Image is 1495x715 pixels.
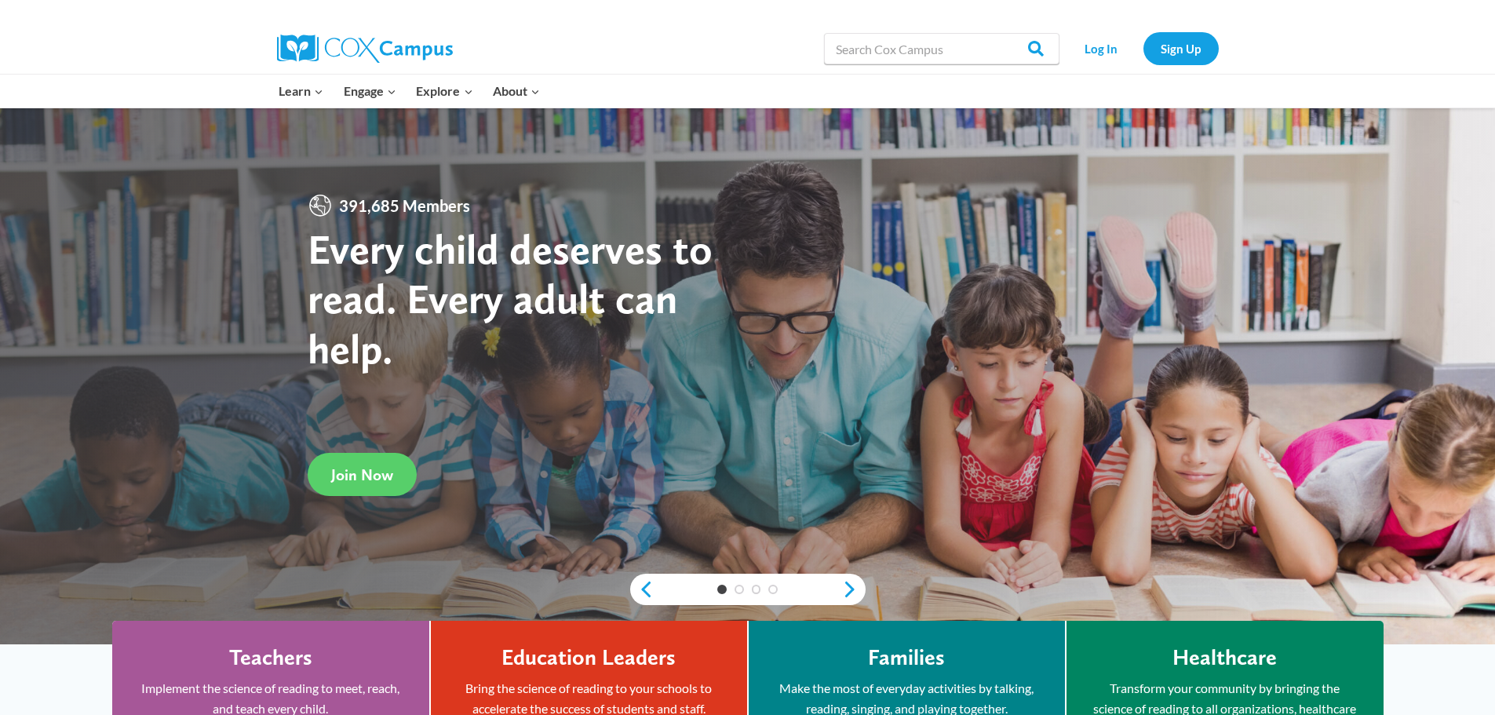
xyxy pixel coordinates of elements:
[842,580,866,599] a: next
[630,580,654,599] a: previous
[824,33,1059,64] input: Search Cox Campus
[735,585,744,594] a: 2
[333,193,476,218] span: 391,685 Members
[1067,32,1136,64] a: Log In
[630,574,866,605] div: content slider buttons
[229,644,312,671] h4: Teachers
[331,465,393,484] span: Join Now
[768,585,778,594] a: 4
[717,585,727,594] a: 1
[416,81,472,101] span: Explore
[269,75,550,108] nav: Primary Navigation
[501,644,676,671] h4: Education Leaders
[868,644,945,671] h4: Families
[1067,32,1219,64] nav: Secondary Navigation
[1143,32,1219,64] a: Sign Up
[344,81,396,101] span: Engage
[308,224,713,374] strong: Every child deserves to read. Every adult can help.
[277,35,453,63] img: Cox Campus
[308,453,417,496] a: Join Now
[752,585,761,594] a: 3
[493,81,540,101] span: About
[279,81,323,101] span: Learn
[1172,644,1277,671] h4: Healthcare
